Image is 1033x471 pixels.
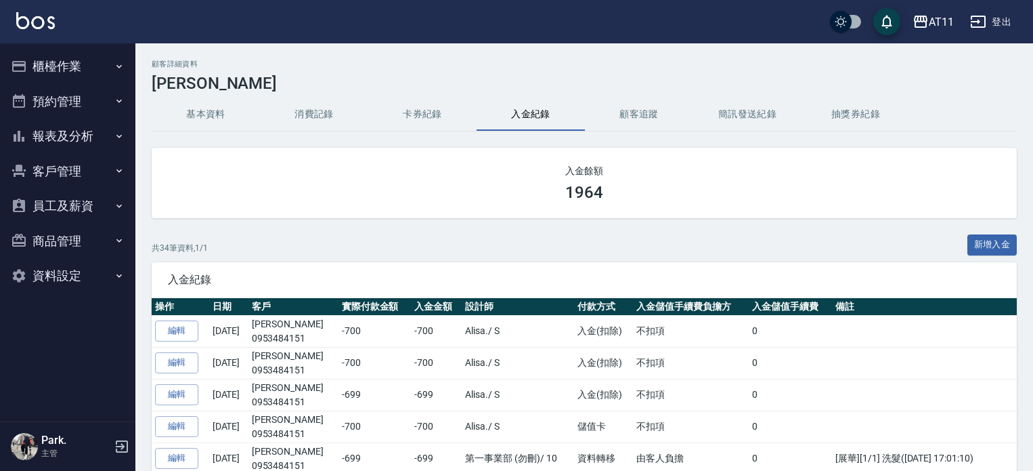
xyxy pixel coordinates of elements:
a: 編輯 [155,384,198,405]
h3: [PERSON_NAME] [152,74,1017,93]
img: Person [11,433,38,460]
td: [PERSON_NAME] [248,347,338,379]
td: 不扣項 [633,379,749,411]
th: 備註 [832,298,1017,316]
button: 客戶管理 [5,154,130,189]
th: 設計師 [462,298,574,316]
h2: 入金餘額 [168,164,1001,178]
td: [DATE] [209,379,248,411]
img: Logo [16,12,55,29]
td: 儲值卡 [574,411,633,443]
td: 不扣項 [633,315,749,347]
td: Alisa. / S [462,315,574,347]
td: -700 [411,347,462,379]
td: [DATE] [209,347,248,379]
button: 基本資料 [152,98,260,131]
td: 入金(扣除) [574,379,633,411]
td: [PERSON_NAME] [248,411,338,443]
td: 不扣項 [633,347,749,379]
button: 入金紀錄 [477,98,585,131]
a: 編輯 [155,416,198,437]
button: 報表及分析 [5,119,130,154]
p: 共 34 筆資料, 1 / 1 [152,242,208,254]
td: 入金(扣除) [574,315,633,347]
span: 入金紀錄 [168,273,1001,287]
button: 卡券紀錄 [368,98,477,131]
button: 抽獎券紀錄 [801,98,910,131]
a: 編輯 [155,352,198,373]
td: -700 [411,315,462,347]
td: [DATE] [209,411,248,443]
th: 入金金額 [411,298,462,316]
button: 商品管理 [5,224,130,259]
p: 主管 [41,447,110,459]
p: 0953484151 [252,331,335,346]
td: -699 [411,379,462,411]
h3: 1964 [565,183,603,202]
th: 操作 [152,298,209,316]
td: -699 [338,379,411,411]
td: 0 [749,379,832,411]
button: 簡訊發送紀錄 [693,98,801,131]
td: 0 [749,411,832,443]
th: 客戶 [248,298,338,316]
td: 0 [749,347,832,379]
td: 不扣項 [633,411,749,443]
td: -700 [338,411,411,443]
td: [DATE] [209,315,248,347]
th: 日期 [209,298,248,316]
td: Alisa. / S [462,347,574,379]
button: 登出 [965,9,1017,35]
td: Alisa. / S [462,379,574,411]
td: -700 [411,411,462,443]
td: Alisa. / S [462,411,574,443]
h2: 顧客詳細資料 [152,60,1017,68]
p: 0953484151 [252,395,335,409]
button: 預約管理 [5,84,130,119]
td: [PERSON_NAME] [248,379,338,411]
button: save [873,8,900,35]
button: 消費記錄 [260,98,368,131]
h5: Park. [41,434,110,447]
th: 入金儲值手續費負擔方 [633,298,749,316]
th: 付款方式 [574,298,633,316]
button: 顧客追蹤 [585,98,693,131]
th: 入金儲值手續費 [749,298,832,316]
td: -700 [338,347,411,379]
th: 實際付款金額 [338,298,411,316]
td: 入金(扣除) [574,347,633,379]
button: 資料設定 [5,258,130,293]
button: 員工及薪資 [5,188,130,224]
button: 新增入金 [967,234,1017,255]
td: 0 [749,315,832,347]
td: [PERSON_NAME] [248,315,338,347]
td: -700 [338,315,411,347]
button: 櫃檯作業 [5,49,130,84]
p: 0953484151 [252,363,335,377]
div: AT11 [929,14,954,30]
p: 0953484151 [252,427,335,441]
button: AT11 [907,8,959,36]
a: 編輯 [155,321,198,342]
a: 編輯 [155,448,198,469]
